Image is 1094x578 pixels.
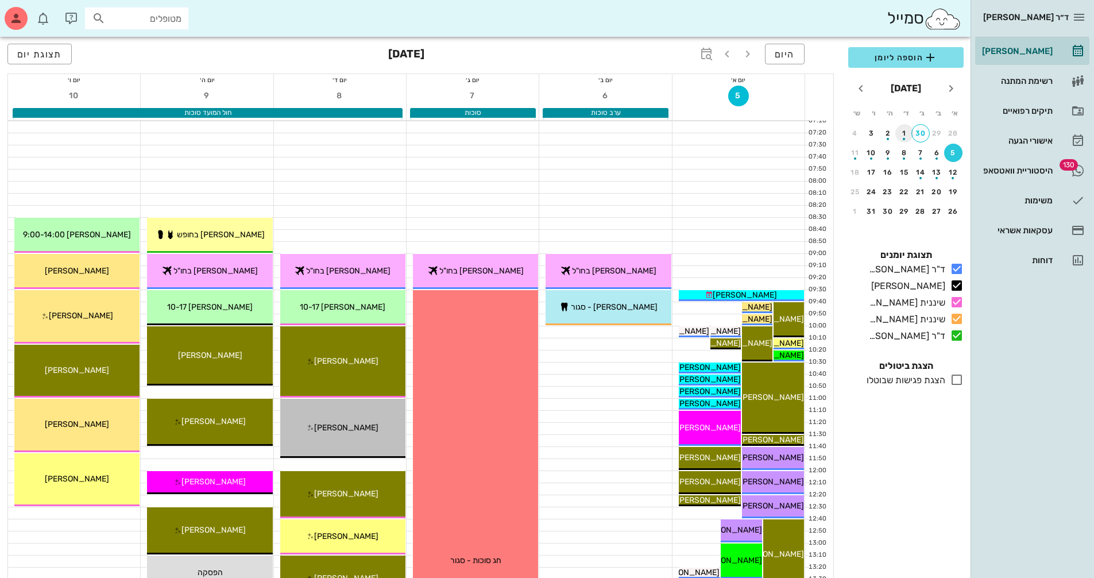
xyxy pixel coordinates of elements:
span: 5 [728,91,749,101]
div: יום ו׳ [8,74,140,86]
div: [PERSON_NAME] [980,47,1053,56]
div: 17 [863,168,881,176]
div: 11:10 [805,406,829,415]
div: יום ה׳ [141,74,273,86]
div: 7 [911,149,930,157]
button: 28 [911,202,930,221]
button: 1 [895,124,914,142]
a: רשימת המתנה [975,67,1089,95]
div: 27 [928,207,946,215]
a: תגהיסטוריית וואטסאפ [975,157,1089,184]
div: 6 [928,149,946,157]
span: [PERSON_NAME] 9:00-14:00 [23,230,131,240]
button: 30 [879,202,897,221]
div: עסקאות אשראי [980,226,1053,235]
button: 8 [330,86,350,106]
div: אישורי הגעה [980,136,1053,145]
div: 08:00 [805,176,829,186]
div: [PERSON_NAME] [867,279,945,293]
span: [PERSON_NAME] [698,525,762,535]
div: 25 [846,188,864,196]
button: 21 [911,183,930,201]
span: [PERSON_NAME] [740,549,804,559]
span: 6 [596,91,616,101]
span: [PERSON_NAME] [314,423,378,433]
span: 9 [197,91,218,101]
span: [PERSON_NAME] [181,525,246,535]
span: [PERSON_NAME] [676,495,741,505]
span: [PERSON_NAME] [698,556,762,565]
div: הצגת פגישות שבוטלו [862,373,945,387]
span: [PERSON_NAME] 10-17 [300,302,385,312]
th: א׳ [948,103,962,123]
div: 09:10 [805,261,829,271]
div: 13 [928,168,946,176]
span: [PERSON_NAME] [740,392,804,402]
button: 5 [728,86,749,106]
a: [PERSON_NAME] [975,37,1089,65]
div: 09:00 [805,249,829,259]
div: 07:10 [805,116,829,126]
div: 29 [928,129,946,137]
button: 29 [895,202,914,221]
div: 30 [912,129,929,137]
span: תג [1060,159,1078,171]
span: ערב סוכות [591,109,621,117]
button: [DATE] [886,77,926,100]
div: 12:00 [805,466,829,476]
div: דוחות [980,256,1053,265]
div: שיננית [PERSON_NAME] [864,313,945,326]
span: [PERSON_NAME] [713,290,777,300]
button: 10 [64,86,84,106]
div: 24 [863,188,881,196]
div: 08:10 [805,188,829,198]
div: 11:20 [805,418,829,427]
th: ג׳ [915,103,930,123]
div: 09:30 [805,285,829,295]
span: הוספה ליומן [857,51,954,64]
span: [PERSON_NAME] [45,474,109,484]
div: 30 [879,207,897,215]
span: [PERSON_NAME] [45,419,109,429]
span: [PERSON_NAME] [676,453,741,463]
span: [PERSON_NAME] [314,356,378,366]
div: 10:00 [805,321,829,331]
button: הוספה ליומן [848,47,964,68]
div: 10:30 [805,357,829,367]
th: ה׳ [882,103,897,123]
div: 15 [895,168,914,176]
div: 11:00 [805,394,829,403]
div: 23 [879,188,897,196]
span: [PERSON_NAME] [655,568,720,577]
span: תג [34,9,41,16]
span: 8 [330,91,350,101]
button: 16 [879,163,897,182]
span: חג סוכות - סגור [450,556,501,565]
div: 18 [846,168,864,176]
button: 2 [879,124,897,142]
div: 07:30 [805,140,829,150]
th: ש׳ [849,103,864,123]
button: 25 [846,183,864,201]
span: [PERSON_NAME] - סגור 🦷 [559,302,658,312]
span: [PERSON_NAME] [49,311,113,321]
span: [PERSON_NAME] [181,417,246,426]
a: אישורי הגעה [975,127,1089,155]
div: סמייל [887,6,961,31]
div: 16 [879,168,897,176]
span: חול המועד סוכות [184,109,231,117]
div: 07:50 [805,164,829,174]
button: 14 [911,163,930,182]
div: 28 [911,207,930,215]
img: SmileCloud logo [924,7,961,30]
div: 08:30 [805,213,829,222]
button: 6 [928,144,946,162]
button: 1 [846,202,864,221]
span: [PERSON_NAME] בחו"ל ✈️ [295,266,391,276]
h4: תצוגת יומנים [848,248,964,262]
div: 12:10 [805,478,829,488]
span: 10 [64,91,84,101]
span: [PERSON_NAME] [676,399,741,409]
button: 26 [944,202,962,221]
button: 24 [863,183,881,201]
